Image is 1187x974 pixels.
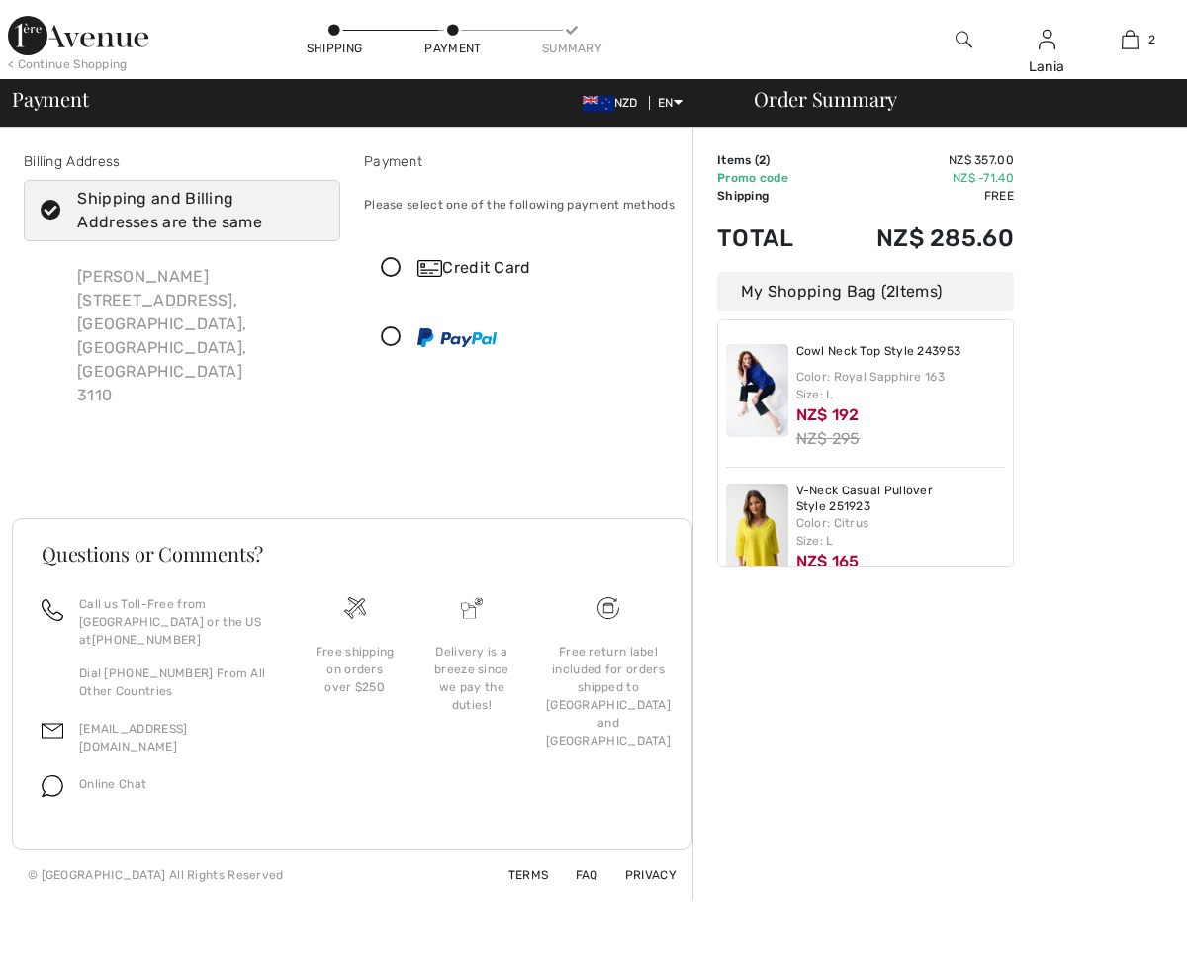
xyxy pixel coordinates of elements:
[796,552,860,571] span: NZ$ 165
[730,89,1175,109] div: Order Summary
[24,151,340,172] div: Billing Address
[1039,30,1055,48] a: Sign In
[1039,28,1055,51] img: My Info
[423,40,483,57] div: Payment
[956,28,972,51] img: search the website
[42,544,663,564] h3: Questions or Comments?
[8,55,128,73] div: < Continue Shopping
[8,16,148,55] img: 1ère Avenue
[717,205,823,272] td: Total
[759,153,766,167] span: 2
[28,866,284,884] div: © [GEOGRAPHIC_DATA] All Rights Reserved
[79,664,273,700] p: Dial [PHONE_NUMBER] From All Other Countries
[42,720,63,742] img: email
[717,272,1014,311] div: My Shopping Bag ( Items)
[79,595,273,649] p: Call us Toll-Free from [GEOGRAPHIC_DATA] or the US at
[429,643,514,714] div: Delivery is a breeze since we pay the duties!
[658,96,683,110] span: EN
[417,328,497,347] img: PayPal
[344,597,366,619] img: Free shipping on orders over $250
[796,405,860,424] span: NZ$ 192
[546,643,671,750] div: Free return label included for orders shipped to [GEOGRAPHIC_DATA] and [GEOGRAPHIC_DATA]
[823,205,1014,272] td: NZ$ 285.60
[583,96,646,110] span: NZD
[552,868,598,882] a: FAQ
[77,187,311,234] div: Shipping and Billing Addresses are the same
[796,368,1006,403] div: Color: Royal Sapphire 163 Size: L
[823,187,1014,205] td: Free
[717,151,823,169] td: Items ( )
[79,722,188,753] a: [EMAIL_ADDRESS][DOMAIN_NAME]
[726,344,788,437] img: Cowl Neck Top Style 243953
[886,282,895,301] span: 2
[305,40,364,57] div: Shipping
[12,89,88,109] span: Payment
[823,169,1014,187] td: NZ$ -71.40
[1148,31,1155,48] span: 2
[726,484,788,576] img: V-Neck Casual Pullover Style 251923
[417,256,667,280] div: Credit Card
[1122,28,1139,51] img: My Bag
[796,429,861,448] s: NZ$ 295
[717,187,823,205] td: Shipping
[597,597,619,619] img: Free shipping on orders over $250
[364,151,681,172] div: Payment
[42,775,63,797] img: chat
[42,599,63,621] img: call
[583,96,614,112] img: New Zealand Dollar
[92,633,201,647] a: [PHONE_NUMBER]
[796,344,961,360] a: Cowl Neck Top Style 243953
[823,151,1014,169] td: NZ$ 357.00
[796,484,1006,514] a: V-Neck Casual Pullover Style 251923
[1006,56,1087,77] div: Lania
[61,249,340,423] div: [PERSON_NAME] [STREET_ADDRESS], [GEOGRAPHIC_DATA], [GEOGRAPHIC_DATA], [GEOGRAPHIC_DATA] 3110
[717,169,823,187] td: Promo code
[1089,28,1170,51] a: 2
[796,514,1006,550] div: Color: Citrus Size: L
[79,777,146,791] span: Online Chat
[417,260,442,277] img: Credit Card
[485,868,549,882] a: Terms
[601,868,677,882] a: Privacy
[461,597,483,619] img: Delivery is a breeze since we pay the duties!
[542,40,601,57] div: Summary
[313,643,398,696] div: Free shipping on orders over $250
[364,180,681,229] div: Please select one of the following payment methods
